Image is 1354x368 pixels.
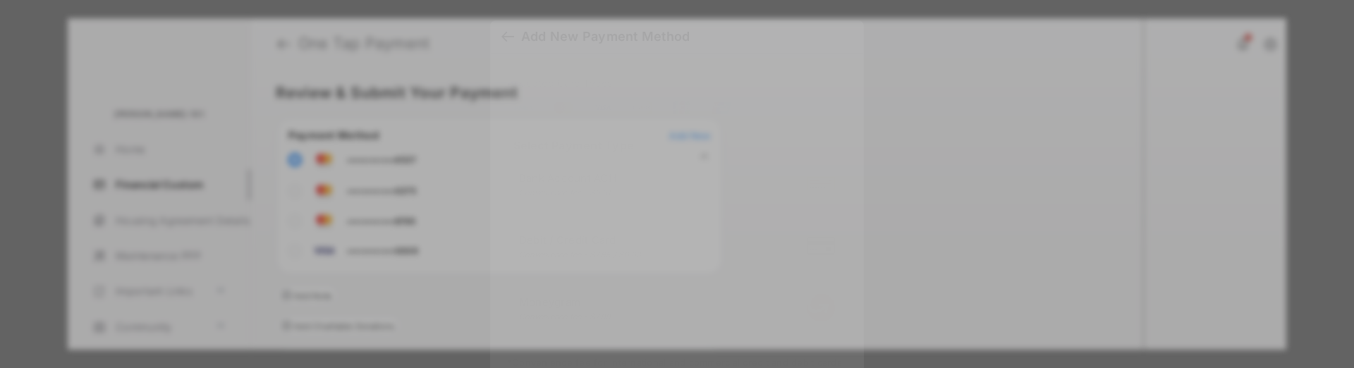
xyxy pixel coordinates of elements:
[519,296,611,309] span: Moneygram
[507,138,847,152] h4: Select Payment Type
[519,188,616,198] div: Convenience fee - $0.01
[521,29,690,44] div: Add New Payment Method
[519,234,642,247] span: Debit / Credit Card
[519,312,611,322] div: Convenience fee - $7.99
[519,250,642,260] div: Convenience fee - $7.95 / $0.03
[519,172,616,185] span: Bank Account ACH
[507,77,618,89] span: Accepted Card Types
